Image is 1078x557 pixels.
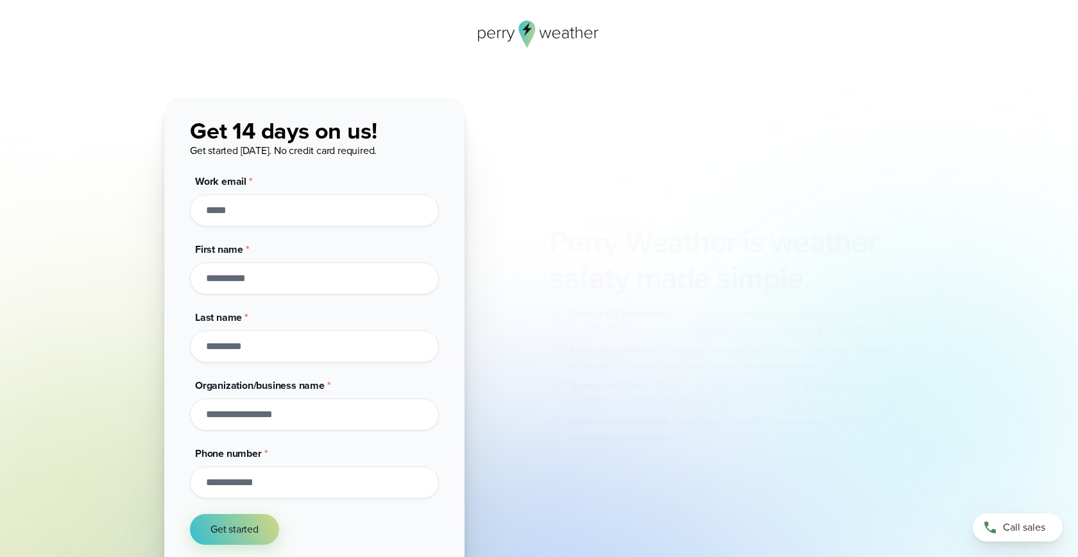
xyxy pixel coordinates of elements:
span: Get started [DATE]. No credit card required. [190,143,377,158]
span: Last name [195,310,242,325]
span: First name [195,242,243,257]
a: Call sales [973,513,1063,542]
span: Phone number [195,446,262,461]
span: Organization/business name [195,378,325,393]
button: Get started [190,514,279,545]
span: Get 14 days on us! [190,114,377,148]
span: Get started [210,522,259,537]
span: Work email [195,174,246,189]
span: Call sales [1003,520,1045,535]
